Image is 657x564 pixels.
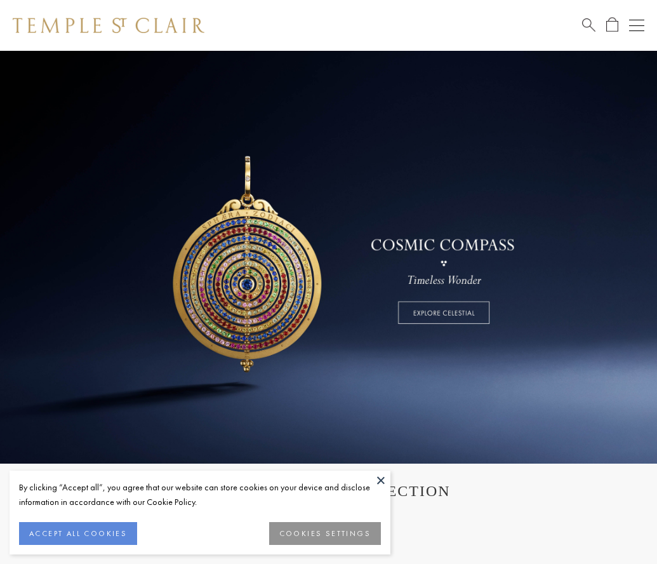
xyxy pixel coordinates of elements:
button: Open navigation [629,18,644,33]
img: Temple St. Clair [13,18,204,33]
a: Search [582,17,595,33]
div: By clicking “Accept all”, you agree that our website can store cookies on your device and disclos... [19,480,381,509]
button: COOKIES SETTINGS [269,522,381,545]
a: Open Shopping Bag [606,17,618,33]
button: ACCEPT ALL COOKIES [19,522,137,545]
